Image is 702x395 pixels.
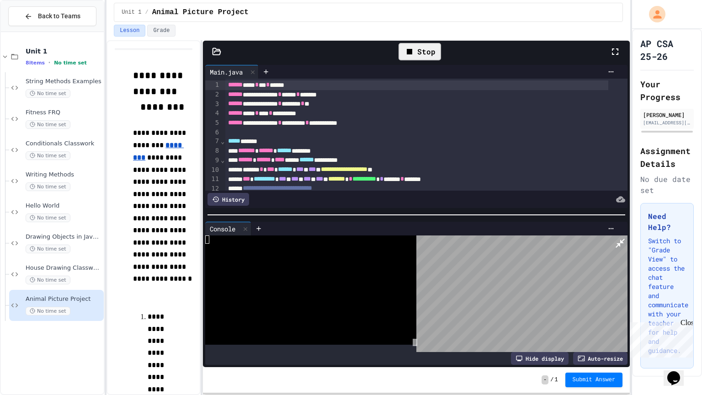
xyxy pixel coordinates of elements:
[205,128,220,137] div: 6
[573,376,616,384] span: Submit Answer
[205,175,220,184] div: 11
[205,100,220,109] div: 3
[26,182,70,191] span: No time set
[205,80,220,90] div: 1
[26,264,102,272] span: House Drawing Classwork
[26,120,70,129] span: No time set
[205,118,220,128] div: 5
[48,59,50,66] span: •
[147,25,175,37] button: Grade
[643,111,691,119] div: [PERSON_NAME]
[205,165,220,175] div: 10
[550,376,553,384] span: /
[565,373,623,387] button: Submit Answer
[8,6,96,26] button: Back to Teams
[205,156,220,165] div: 9
[511,352,569,365] div: Hide display
[648,211,686,233] h3: Need Help?
[114,25,145,37] button: Lesson
[26,89,70,98] span: No time set
[205,146,220,156] div: 8
[26,307,70,315] span: No time set
[640,37,694,63] h1: AP CSA 25-26
[26,233,102,241] span: Drawing Objects in Java - HW Playposit Code
[626,319,693,358] iframe: chat widget
[26,214,70,222] span: No time set
[205,90,220,100] div: 2
[664,358,693,386] iframe: chat widget
[399,43,441,60] div: Stop
[122,9,141,16] span: Unit 1
[573,352,628,365] div: Auto-resize
[26,140,102,148] span: Conditionals Classwork
[648,236,686,355] p: Switch to "Grade View" to access the chat feature and communicate with your teacher for help and ...
[220,156,225,164] span: Fold line
[205,184,220,194] div: 12
[640,144,694,170] h2: Assignment Details
[205,224,240,234] div: Console
[554,376,558,384] span: 1
[4,4,63,58] div: Chat with us now!Close
[205,222,251,235] div: Console
[26,151,70,160] span: No time set
[643,119,691,126] div: [EMAIL_ADDRESS][DOMAIN_NAME]
[26,47,102,55] span: Unit 1
[38,11,80,21] span: Back to Teams
[152,7,249,18] span: Animal Picture Project
[26,171,102,179] span: Writing Methods
[640,174,694,196] div: No due date set
[26,295,102,303] span: Animal Picture Project
[640,78,694,103] h2: Your Progress
[26,60,45,66] span: 8 items
[26,245,70,253] span: No time set
[54,60,87,66] span: No time set
[205,65,259,79] div: Main.java
[220,138,225,145] span: Fold line
[26,202,102,210] span: Hello World
[26,78,102,85] span: String Methods Examples
[205,67,247,77] div: Main.java
[26,276,70,284] span: No time set
[639,4,668,25] div: My Account
[205,109,220,118] div: 4
[542,375,548,384] span: -
[145,9,148,16] span: /
[207,193,249,206] div: History
[205,137,220,146] div: 7
[26,109,102,117] span: Fitness FRQ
